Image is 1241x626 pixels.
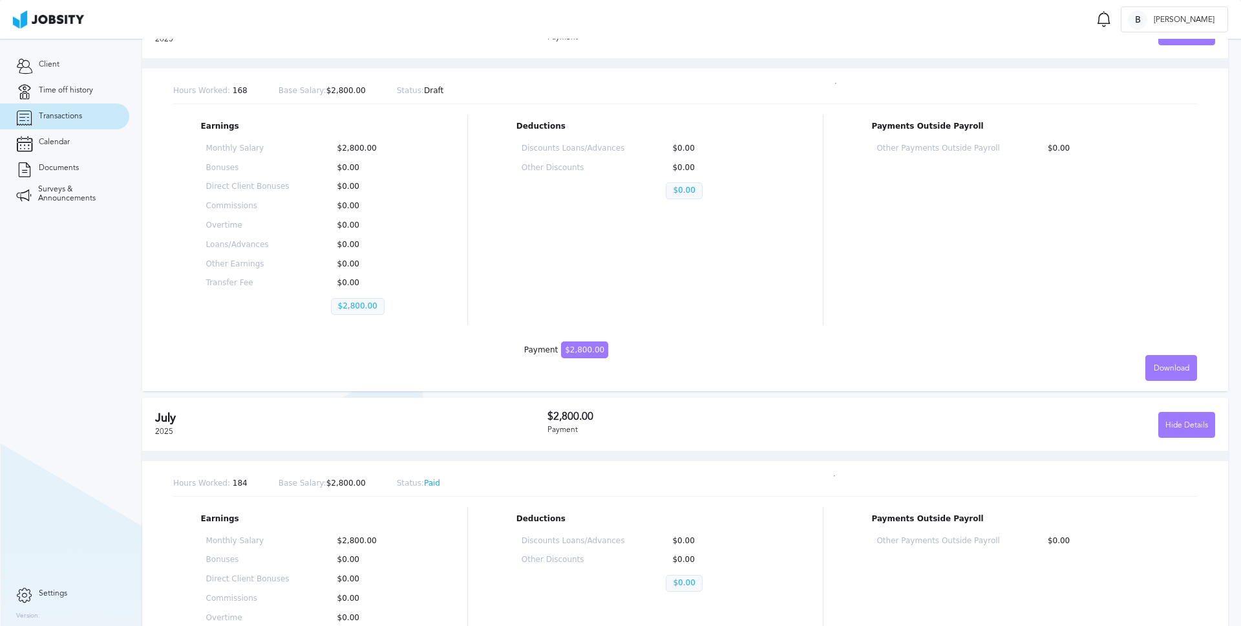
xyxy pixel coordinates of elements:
p: $2,800.00 [279,87,366,96]
span: Status: [397,86,424,95]
p: Other Discounts [522,556,625,565]
p: Draft [397,87,444,96]
p: Loans/Advances [206,241,290,250]
span: Base Salary: [279,479,326,488]
img: ab4bad089aa723f57921c736e9817d99.png [13,10,84,28]
p: Other Earnings [206,260,290,269]
p: Overtime [206,614,290,623]
button: B[PERSON_NAME] [1121,6,1228,32]
p: $0.00 [331,614,414,623]
p: Monthly Salary [206,144,290,153]
p: $0.00 [666,182,702,199]
p: $0.00 [331,575,414,584]
span: Client [39,60,59,69]
p: $0.00 [331,594,414,603]
span: Hours Worked: [173,86,230,95]
p: Bonuses [206,556,290,565]
p: $0.00 [666,144,769,153]
p: Payments Outside Payroll [871,122,1169,131]
h2: July [155,411,547,425]
p: Earnings [201,515,419,524]
span: Download [1154,364,1189,373]
span: Status: [397,479,424,488]
p: Direct Client Bonuses [206,182,290,191]
p: $0.00 [331,221,414,230]
p: Earnings [201,122,419,131]
p: $2,800.00 [331,298,385,315]
p: $2,800.00 [331,537,414,546]
p: Discounts Loans/Advances [522,144,625,153]
p: Commissions [206,202,290,211]
p: Bonuses [206,164,290,173]
div: B [1128,10,1147,30]
p: Deductions [516,515,774,524]
label: Version: [16,612,40,620]
span: Hours Worked: [173,479,230,488]
p: $0.00 [1041,537,1164,546]
p: Payments Outside Payroll [871,515,1169,524]
p: $0.00 [666,575,702,592]
p: Other Payments Outside Payroll [876,144,999,153]
span: Time off history [39,86,93,95]
span: Calendar [39,138,70,147]
div: Payment [524,346,608,355]
p: $0.00 [331,260,414,269]
p: $0.00 [331,182,414,191]
p: $2,800.00 [331,144,414,153]
button: Hide Details [1158,412,1215,438]
p: Other Discounts [522,164,625,173]
p: $0.00 [666,537,769,546]
p: Deductions [516,122,774,131]
p: $0.00 [666,556,769,565]
span: Transactions [39,112,82,121]
p: Direct Client Bonuses [206,575,290,584]
span: Surveys & Announcements [38,185,113,203]
p: $0.00 [1041,144,1164,153]
p: $0.00 [331,164,414,173]
p: Discounts Loans/Advances [522,537,625,546]
div: Hide Details [1159,413,1214,438]
p: 184 [173,479,248,488]
p: $0.00 [331,241,414,250]
p: Commissions [206,594,290,603]
span: [PERSON_NAME] [1147,16,1221,25]
div: Payment [547,426,882,435]
p: Monthly Salary [206,537,290,546]
span: Documents [39,164,79,173]
p: $2,800.00 [279,479,366,488]
button: Hide Details [1158,19,1215,45]
p: Paid [397,479,440,488]
p: Transfer Fee [206,279,290,288]
span: $2,800.00 [561,341,608,358]
p: 168 [173,87,248,96]
span: Settings [39,589,67,598]
p: Overtime [206,221,290,230]
h3: $2,800.00 [547,411,882,422]
p: $0.00 [666,164,769,173]
p: $0.00 [331,202,414,211]
span: 2025 [155,34,173,43]
p: Other Payments Outside Payroll [876,537,999,546]
p: $0.00 [331,279,414,288]
p: $0.00 [331,556,414,565]
span: 2025 [155,427,173,436]
span: Base Salary: [279,86,326,95]
button: Download [1145,355,1197,381]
